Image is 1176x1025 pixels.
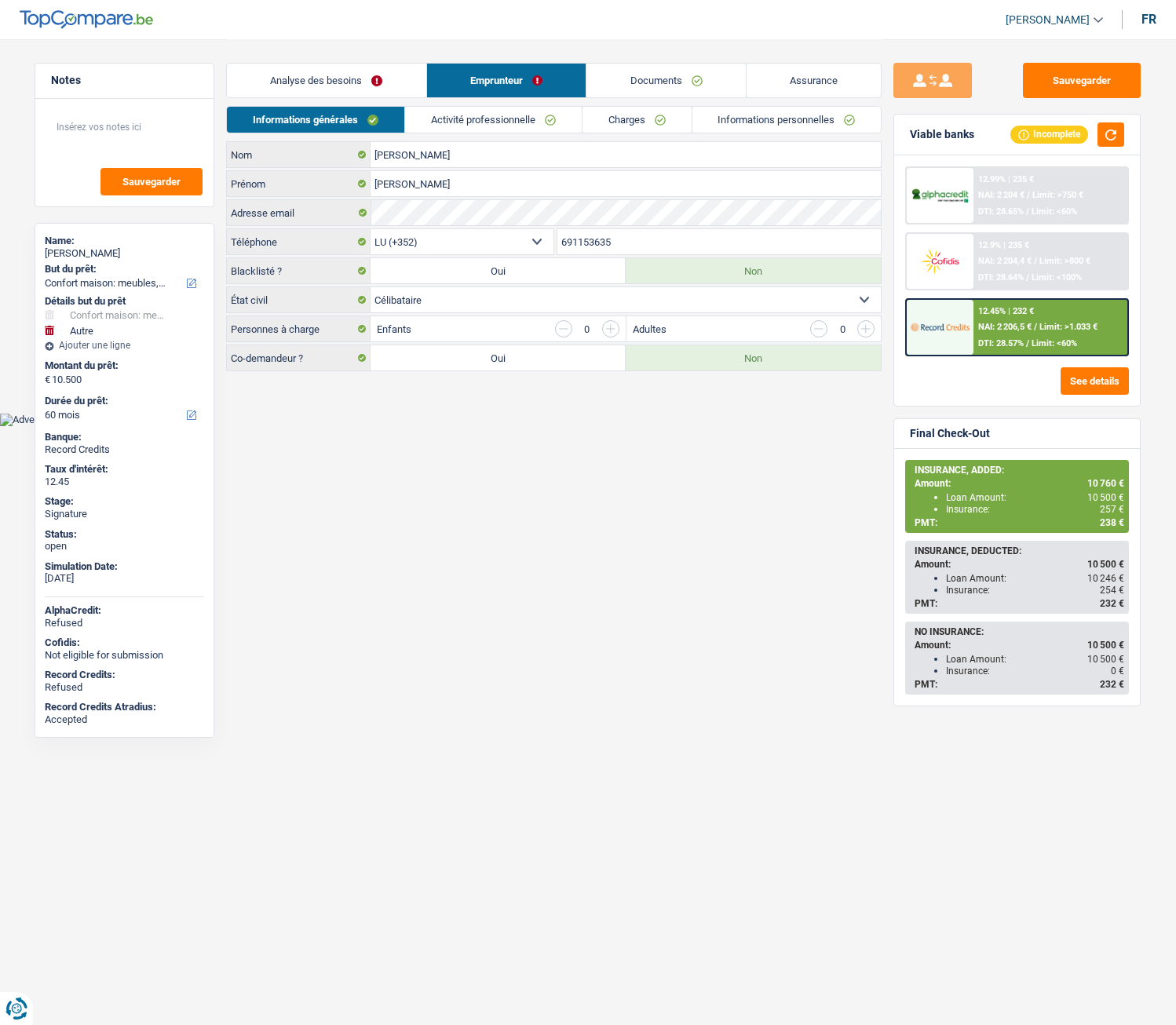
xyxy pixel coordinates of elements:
span: Limit: <100% [1032,272,1082,283]
span: DTI: 28.65% [978,206,1024,217]
div: 12.9% | 235 € [978,240,1029,250]
span: 257 € [1100,504,1124,515]
label: Adultes [633,324,667,334]
div: Loan Amount: [946,492,1124,503]
a: Charges [583,107,692,133]
img: AlphaCredit [911,187,969,205]
a: Emprunteur [427,64,586,97]
div: Ajouter une ligne [45,340,204,351]
div: Loan Amount: [946,654,1124,665]
div: Stage: [45,495,204,508]
div: Viable banks [910,128,974,141]
a: Informations générales [227,107,404,133]
label: Non [626,345,881,370]
label: Blacklisté ? [227,258,371,283]
div: 12.99% | 235 € [978,174,1034,184]
a: Assurance [747,64,882,97]
div: Record Credits: [45,669,204,681]
span: DTI: 28.57% [978,338,1024,348]
label: Adresse email [227,200,371,225]
label: Montant du prêt: [45,359,201,372]
span: 10 500 € [1087,492,1124,503]
div: Cofidis: [45,637,204,649]
span: € [45,374,50,386]
div: Simulation Date: [45,560,204,573]
div: INSURANCE, DEDUCTED: [915,545,1124,556]
span: Limit: <60% [1032,206,1077,217]
span: / [1034,322,1037,332]
div: Signature [45,508,204,520]
span: Limit: >750 € [1032,190,1083,200]
label: Co-demandeur ? [227,345,371,370]
span: Limit: >1.033 € [1039,322,1097,332]
label: Enfants [377,324,411,334]
input: 242627 [557,229,882,254]
div: Record Credits Atradius: [45,701,204,713]
div: Not eligible for submission [45,649,204,662]
div: 12.45% | 232 € [978,306,1034,316]
span: NAI: 2 204 € [978,190,1024,200]
div: Incomplete [1010,126,1088,143]
label: But du prêt: [45,263,201,275]
a: Documents [586,64,746,97]
span: 10 500 € [1087,559,1124,570]
span: 238 € [1100,517,1124,528]
span: 232 € [1100,598,1124,609]
span: 10 760 € [1087,478,1124,489]
h5: Notes [51,74,198,87]
span: DTI: 28.64% [978,272,1024,283]
label: Durée du prêt: [45,395,201,407]
div: Amount: [915,640,1124,651]
div: Status: [45,528,204,541]
span: Limit: >800 € [1039,256,1090,266]
div: Insurance: [946,585,1124,596]
span: / [1026,338,1029,348]
div: Banque: [45,431,204,443]
span: Sauvegarder [122,177,181,187]
span: 254 € [1100,585,1124,596]
button: See details [1061,367,1129,395]
div: [DATE] [45,572,204,585]
a: [PERSON_NAME] [993,7,1103,33]
div: 12.45 [45,476,204,488]
span: 10 500 € [1087,654,1124,665]
label: Non [626,258,881,283]
div: Refused [45,681,204,694]
span: / [1034,256,1037,266]
div: PMT: [915,598,1124,609]
div: PMT: [915,679,1124,690]
div: PMT: [915,517,1124,528]
div: Refused [45,617,204,629]
div: 0 [580,324,594,334]
button: Sauvegarder [100,168,203,195]
span: 10 246 € [1087,573,1124,584]
label: Oui [371,345,626,370]
label: État civil [227,287,371,312]
div: [PERSON_NAME] [45,247,204,260]
label: Oui [371,258,626,283]
span: 0 € [1111,666,1124,677]
div: Détails but du prêt [45,295,204,308]
button: Sauvegarder [1023,63,1141,98]
span: [PERSON_NAME] [1006,13,1090,27]
span: / [1027,190,1030,200]
div: Accepted [45,713,204,726]
img: Record Credits [911,312,969,341]
div: INSURANCE, ADDED: [915,465,1124,476]
div: Loan Amount: [946,573,1124,584]
div: NO INSURANCE: [915,626,1124,637]
label: Prénom [227,171,371,196]
span: 232 € [1100,679,1124,690]
label: Téléphone [227,229,371,254]
div: Amount: [915,559,1124,570]
div: Final Check-Out [910,427,990,440]
div: Name: [45,235,204,247]
div: Amount: [915,478,1124,489]
span: NAI: 2 206,5 € [978,322,1032,332]
span: Limit: <60% [1032,338,1077,348]
div: Insurance: [946,504,1124,515]
div: Record Credits [45,443,204,456]
span: 10 500 € [1087,640,1124,651]
div: Taux d'intérêt: [45,463,204,476]
label: Personnes à charge [227,316,371,341]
